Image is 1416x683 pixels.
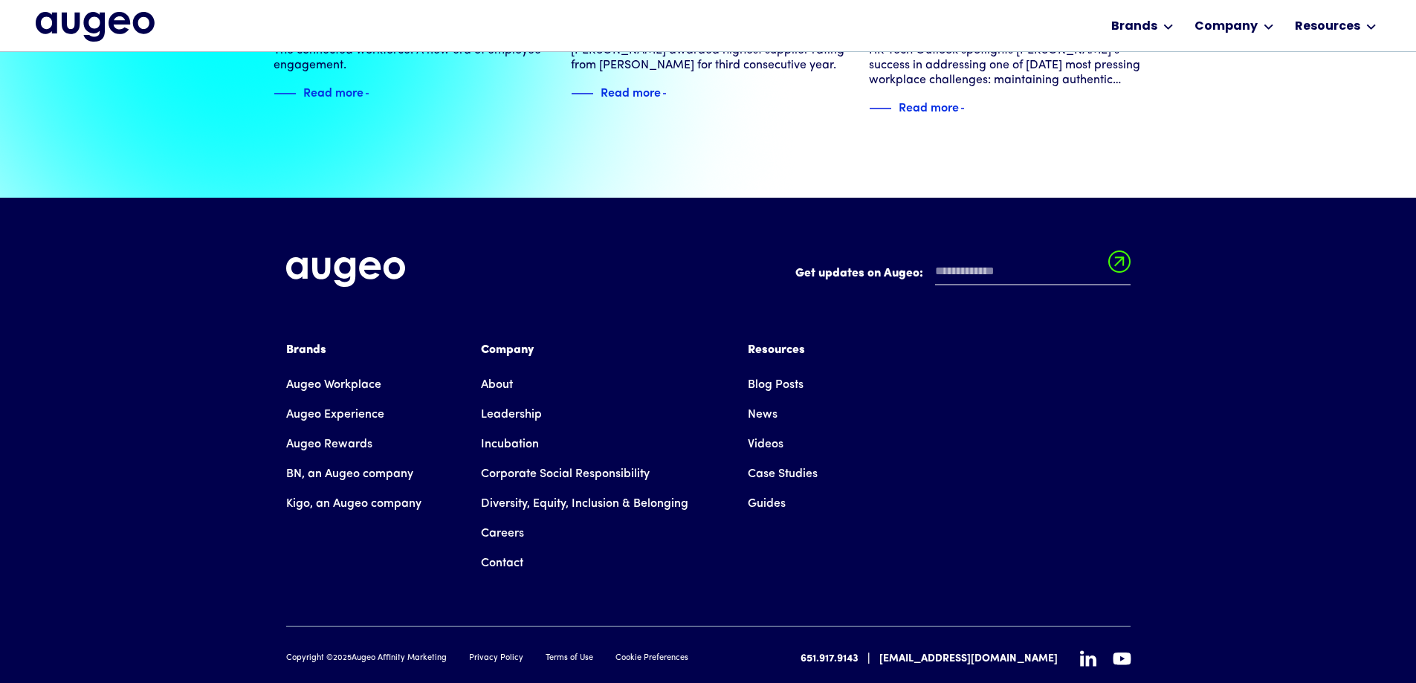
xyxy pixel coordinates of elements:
[481,400,542,430] a: Leadership
[748,400,777,430] a: News
[36,12,155,43] a: home
[601,82,661,100] div: Read more
[481,548,523,578] a: Contact
[286,489,421,519] a: Kigo, an Augeo company
[748,370,804,400] a: Blog Posts
[286,257,405,288] img: Augeo's full logo in white.
[801,651,859,667] a: 651.917.9143
[662,85,685,103] img: Blue text arrow
[333,654,352,662] span: 2025
[303,82,363,100] div: Read more
[274,43,548,73] div: The connected workforce: A new era of employee engagement.
[365,85,387,103] img: Blue text arrow
[748,489,786,519] a: Guides
[469,653,523,665] a: Privacy Policy
[869,100,891,117] img: Blue decorative line
[1108,250,1131,282] input: Submit
[1295,18,1360,36] div: Resources
[546,653,593,665] a: Terms of Use
[571,85,593,103] img: Blue decorative line
[481,519,524,548] a: Careers
[960,100,983,117] img: Blue text arrow
[867,650,870,668] div: |
[286,430,372,459] a: Augeo Rewards
[1194,18,1258,36] div: Company
[748,459,818,489] a: Case Studies
[748,430,783,459] a: Videos
[795,265,923,282] label: Get updates on Augeo:
[899,97,959,115] div: Read more
[286,370,381,400] a: Augeo Workplace
[481,370,513,400] a: About
[481,430,539,459] a: Incubation
[571,43,845,73] div: [PERSON_NAME] awarded highest supplier rating from [PERSON_NAME] for third consecutive year.
[286,400,384,430] a: Augeo Experience
[879,651,1058,667] a: [EMAIL_ADDRESS][DOMAIN_NAME]
[481,341,688,359] div: Company
[286,341,421,359] div: Brands
[286,459,413,489] a: BN, an Augeo company
[748,341,818,359] div: Resources
[274,85,296,103] img: Blue decorative line
[286,653,447,665] div: Copyright © Augeo Affinity Marketing
[795,257,1131,293] form: Email Form
[1111,18,1157,36] div: Brands
[869,43,1143,88] div: HR Tech Outlook spotlights [PERSON_NAME]'s success in addressing one of [DATE] most pressing work...
[615,653,688,665] a: Cookie Preferences
[481,459,650,489] a: Corporate Social Responsibility
[481,489,688,519] a: Diversity, Equity, Inclusion & Belonging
